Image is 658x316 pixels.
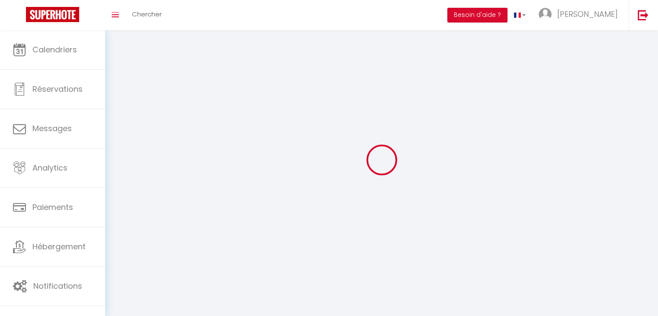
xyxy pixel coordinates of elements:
[557,9,618,19] span: [PERSON_NAME]
[33,281,82,291] span: Notifications
[447,8,507,23] button: Besoin d'aide ?
[26,7,79,22] img: Super Booking
[32,84,83,94] span: Réservations
[32,241,86,252] span: Hébergement
[539,8,552,21] img: ...
[32,123,72,134] span: Messages
[32,162,67,173] span: Analytics
[32,44,77,55] span: Calendriers
[132,10,162,19] span: Chercher
[638,10,648,20] img: logout
[32,202,73,213] span: Paiements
